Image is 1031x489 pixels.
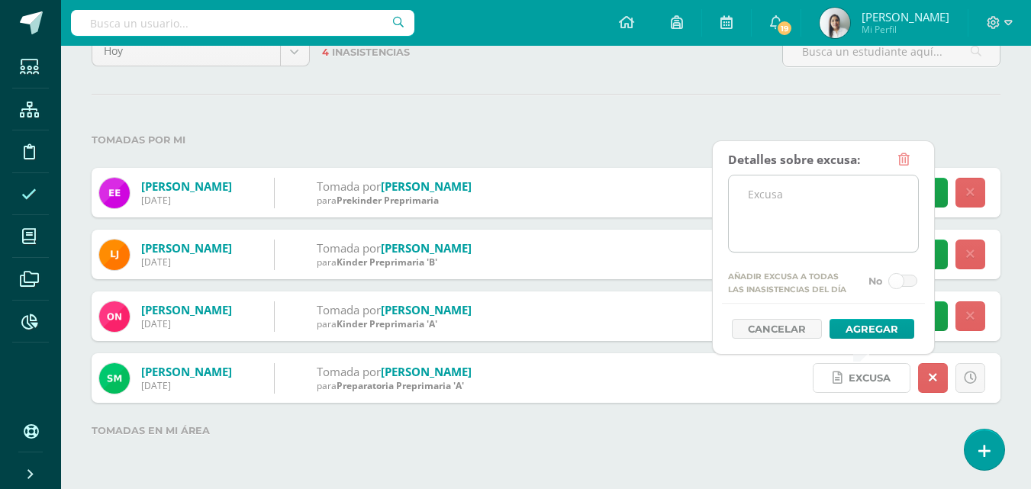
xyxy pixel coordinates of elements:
a: Excusa [813,363,910,393]
div: [DATE] [141,194,232,207]
span: Tomada por [317,364,381,379]
span: [PERSON_NAME] [862,9,949,24]
div: [DATE] [141,379,232,392]
div: para [317,256,472,269]
a: [PERSON_NAME] [141,240,232,256]
span: Kinder Preprimaria 'A' [337,317,437,330]
span: Hoy [104,37,269,66]
div: para [317,317,472,330]
span: Preparatoria Preprimaria 'A' [337,379,464,392]
div: [DATE] [141,256,232,269]
span: Tomada por [317,179,381,194]
img: 574b9c0a4afd747d4961b85cb8183981.png [99,240,130,270]
span: Inasistencias [332,47,410,58]
a: [PERSON_NAME] [141,302,232,317]
div: para [317,194,472,207]
img: 7554b6f174d1ea6def05b838bb1c3b38.png [99,363,130,394]
input: Busca un usuario... [71,10,414,36]
span: 19 [776,20,793,37]
a: [PERSON_NAME] [381,302,472,317]
span: Tomada por [317,240,381,256]
img: 57133f346922a7717caec64ecd8895d2.png [99,178,130,208]
span: Prekinder Preprimaria [337,194,439,207]
div: para [317,379,472,392]
span: Excusa [849,364,891,392]
label: Añadir excusa a todas las inasistencias del día [722,271,857,297]
img: 41313f044ecd9476e881d3b5cd835107.png [820,8,850,38]
a: [PERSON_NAME] [141,364,232,379]
div: [DATE] [141,317,232,330]
a: [PERSON_NAME] [381,240,472,256]
img: 5a23dcda0c41e13c898b4236a22d8138.png [99,301,130,332]
div: Detalles sobre excusa: [728,145,860,175]
span: Mi Perfil [862,23,949,36]
span: Tomada por [317,302,381,317]
a: Hoy [92,37,309,66]
button: Agregar [830,319,914,339]
span: 4 [322,47,329,58]
a: [PERSON_NAME] [381,179,472,194]
a: [PERSON_NAME] [381,364,472,379]
a: Cancelar [732,319,822,339]
label: Tomadas por mi [92,124,1000,156]
label: Tomadas en mi área [92,415,1000,446]
input: Busca un estudiante aquí... [783,37,1000,66]
a: [PERSON_NAME] [141,179,232,194]
span: Kinder Preprimaria 'B' [337,256,437,269]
